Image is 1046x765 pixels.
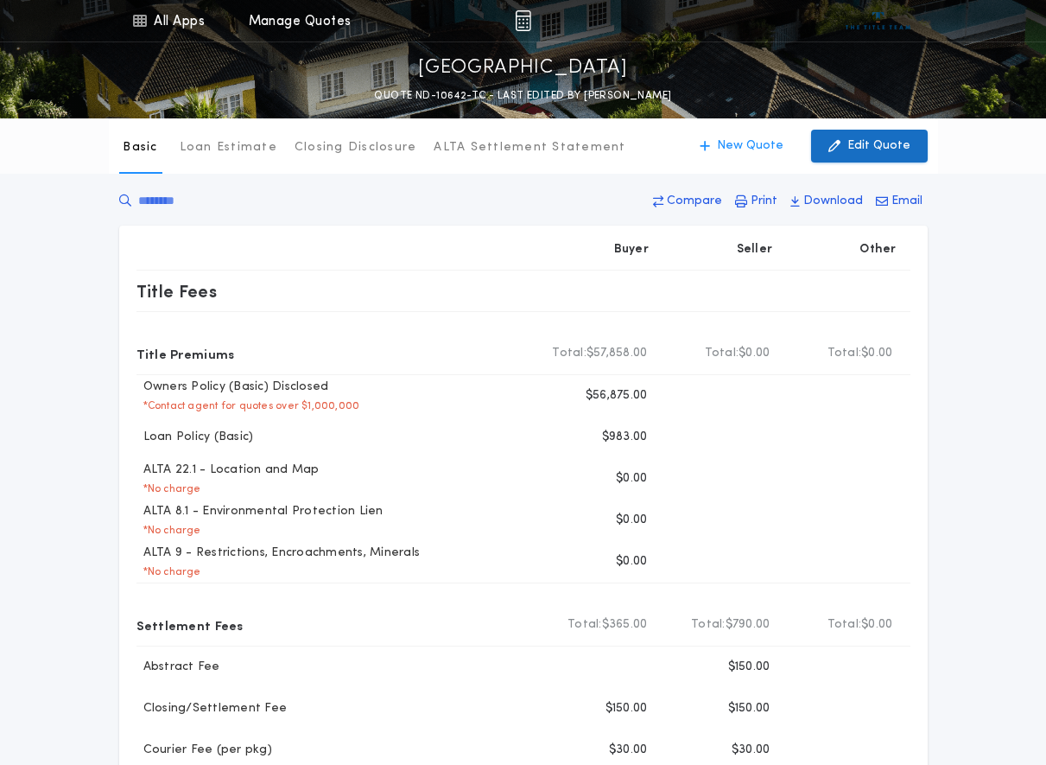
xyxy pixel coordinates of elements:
[552,345,586,362] b: Total:
[136,545,421,562] p: ALTA 9 - Restrictions, Encroachments, Minerals
[751,193,777,210] p: Print
[136,700,288,717] p: Closing/Settlement Fee
[648,186,727,217] button: Compare
[136,429,254,446] p: Loan Policy (Basic)
[136,742,272,759] p: Courier Fee (per pkg)
[732,742,770,759] p: $30.00
[136,379,329,396] p: Owners Policy (Basic) Disclosed
[616,470,647,488] p: $0.00
[136,340,235,367] p: Title Premiums
[418,54,628,82] p: [GEOGRAPHIC_DATA]
[374,87,671,105] p: QUOTE ND-10642-TC - LAST EDITED BY [PERSON_NAME]
[728,700,770,717] p: $150.00
[180,139,277,156] p: Loan Estimate
[136,482,201,496] p: * No charge
[737,241,773,258] p: Seller
[136,503,384,520] p: ALTA 8.1 - Environmental Protection Lien
[515,10,531,31] img: img
[605,700,648,717] p: $150.00
[295,139,417,156] p: Closing Disclosure
[785,186,868,217] button: Download
[861,616,892,634] span: $0.00
[609,742,648,759] p: $30.00
[859,241,896,258] p: Other
[861,345,892,362] span: $0.00
[730,186,783,217] button: Print
[871,186,928,217] button: Email
[136,565,201,579] p: * No charge
[739,345,770,362] span: $0.00
[705,345,739,362] b: Total:
[717,137,783,155] p: New Quote
[602,429,648,446] p: $983.00
[691,616,726,634] b: Total:
[614,241,649,258] p: Buyer
[847,137,910,155] p: Edit Quote
[136,277,218,305] p: Title Fees
[586,345,648,362] span: $57,858.00
[682,130,801,163] button: New Quote
[827,616,862,634] b: Total:
[136,611,244,639] p: Settlement Fees
[136,462,320,479] p: ALTA 22.1 - Location and Map
[586,387,648,405] p: $56,875.00
[567,616,602,634] b: Total:
[811,130,928,163] button: Edit Quote
[728,659,770,676] p: $150.00
[602,616,648,634] span: $365.00
[616,512,647,529] p: $0.00
[726,616,770,634] span: $790.00
[434,139,625,156] p: ALTA Settlement Statement
[123,139,157,156] p: Basic
[846,12,910,29] img: vs-icon
[136,399,360,413] p: * Contact agent for quotes over $1,000,000
[616,553,647,571] p: $0.00
[136,659,220,676] p: Abstract Fee
[891,193,922,210] p: Email
[803,193,863,210] p: Download
[827,345,862,362] b: Total:
[136,524,201,538] p: * No charge
[667,193,722,210] p: Compare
